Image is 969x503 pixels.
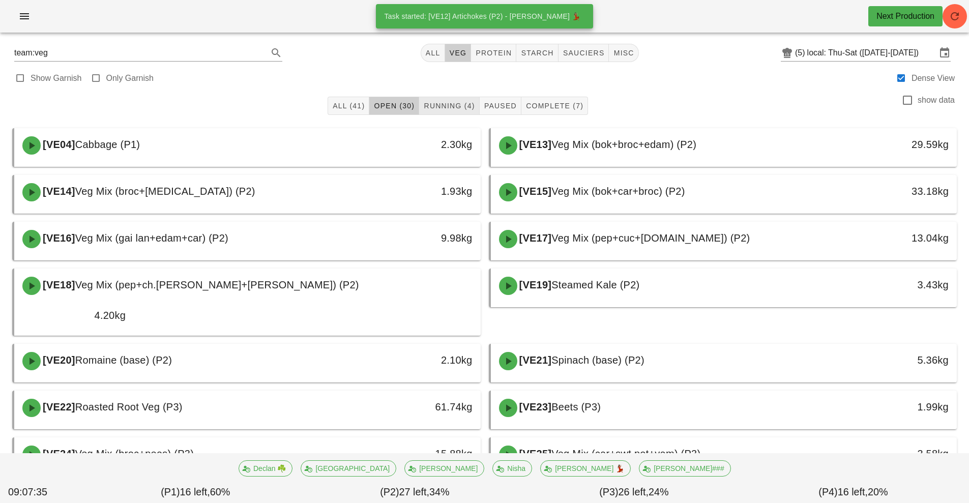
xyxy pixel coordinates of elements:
button: protein [471,44,516,62]
span: protein [475,49,512,57]
div: (5) [795,48,807,58]
span: [VE16] [41,232,75,244]
div: (P2) 34% [305,483,524,502]
div: 09:07:35 [6,483,86,502]
span: 16 left, [180,486,210,497]
div: 33.18kg [845,183,949,199]
div: (P3) 24% [524,483,744,502]
span: Veg Mix (broc+peas) (P3) [75,448,194,459]
span: veg [449,49,467,57]
button: starch [516,44,558,62]
span: Running (4) [423,102,475,110]
div: 5.36kg [845,352,949,368]
div: (P4) 20% [744,483,963,502]
button: Paused [480,97,521,115]
span: Veg Mix (bok+broc+edam) (P2) [551,139,696,150]
div: 2.10kg [369,352,472,368]
div: 1.93kg [369,183,472,199]
span: [VE04] [41,139,75,150]
span: Roasted Root Veg (P3) [75,401,183,412]
span: [PERSON_NAME] [411,461,478,476]
button: veg [445,44,472,62]
span: [VE13] [517,139,552,150]
span: [PERSON_NAME]### [645,461,724,476]
span: Veg Mix (bok+car+broc) (P2) [551,186,685,197]
span: Beets (P3) [551,401,601,412]
div: 4.20kg [22,307,126,323]
span: Spinach (base) (P2) [551,354,644,366]
span: Steamed Kale (P2) [551,279,639,290]
span: All (41) [332,102,365,110]
div: 3.58kg [845,446,949,462]
div: 2.30kg [369,136,472,153]
span: [VE23] [517,401,552,412]
span: Veg Mix (pep+cuc+[DOMAIN_NAME]) (P2) [551,232,750,244]
span: [VE25] [517,448,552,459]
button: Running (4) [419,97,479,115]
span: Veg Mix (car+swt pot+yam) (P3) [551,448,700,459]
label: Only Garnish [106,73,154,83]
span: [VE17] [517,232,552,244]
span: [VE21] [517,354,552,366]
span: Veg Mix (broc+[MEDICAL_DATA]) (P2) [75,186,255,197]
span: [VE19] [517,279,552,290]
span: [PERSON_NAME] 💃🏽 [547,461,624,476]
span: [GEOGRAPHIC_DATA] [307,461,390,476]
button: All (41) [328,97,369,115]
span: Romaine (base) (P2) [75,354,172,366]
span: 16 left, [838,486,868,497]
span: [VE24] [41,448,75,459]
label: Dense View [912,73,955,83]
div: 9.98kg [369,230,472,246]
span: All [425,49,441,57]
span: 27 left, [399,486,429,497]
span: 26 left, [619,486,649,497]
div: 15.88kg [369,446,472,462]
div: 3.43kg [845,277,949,293]
span: misc [613,49,634,57]
div: 61.74kg [369,399,472,415]
div: 29.59kg [845,136,949,153]
span: Complete (7) [525,102,583,110]
button: misc [609,44,638,62]
div: (P1) 60% [86,483,305,502]
button: Open (30) [369,97,419,115]
span: [VE20] [41,354,75,366]
button: sauciers [559,44,609,62]
div: 1.99kg [845,399,949,415]
span: [VE14] [41,186,75,197]
span: sauciers [563,49,605,57]
span: Paused [484,102,517,110]
span: Declan ☘️ [245,461,286,476]
span: [VE22] [41,401,75,412]
label: show data [918,95,955,105]
div: Next Production [876,10,934,22]
label: Show Garnish [31,73,82,83]
span: Veg Mix (pep+ch.[PERSON_NAME]+[PERSON_NAME]) (P2) [75,279,359,290]
span: starch [520,49,553,57]
div: 13.04kg [845,230,949,246]
span: Cabbage (P1) [75,139,140,150]
span: Nisha [499,461,525,476]
span: Veg Mix (gai lan+edam+car) (P2) [75,232,228,244]
span: [VE15] [517,186,552,197]
span: [VE18] [41,279,75,290]
span: Open (30) [373,102,415,110]
button: All [421,44,445,62]
button: Complete (7) [521,97,588,115]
